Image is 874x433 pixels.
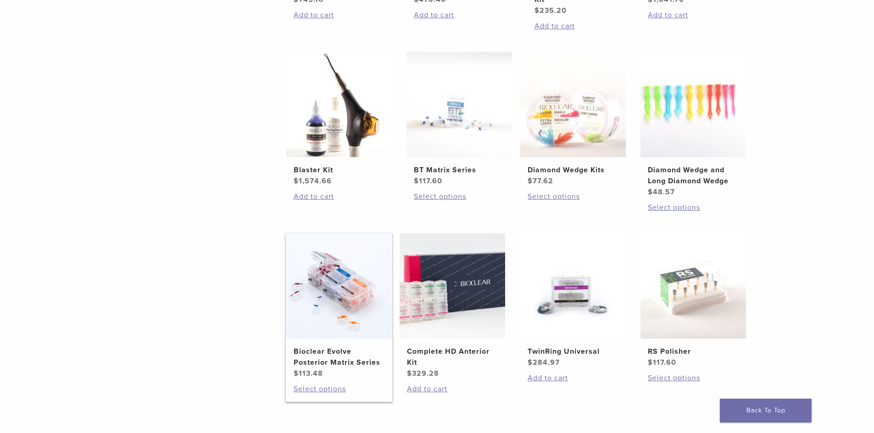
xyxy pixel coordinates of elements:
img: Diamond Wedge Kits [520,52,626,157]
span: $ [528,358,533,367]
a: BT Matrix SeriesBT Matrix Series $117.60 [406,52,513,186]
h2: Diamond Wedge Kits [528,164,618,175]
a: Select options for “Diamond Wedge Kits” [528,191,618,202]
h2: RS Polisher [648,346,739,357]
span: $ [414,176,419,186]
span: $ [648,358,653,367]
h2: TwinRing Universal [528,346,618,357]
a: Bioclear Evolve Posterior Matrix SeriesBioclear Evolve Posterior Matrix Series $113.48 [286,233,393,379]
img: Complete HD Anterior Kit [400,233,505,339]
span: $ [528,176,533,186]
h2: BT Matrix Series [414,164,505,175]
span: $ [294,369,299,378]
img: Bioclear Evolve Posterior Matrix Series [286,233,392,339]
a: Add to cart: “Complete HD Anterior Kit” [407,384,498,395]
a: Select options for “Bioclear Evolve Posterior Matrix Series” [294,384,384,395]
h2: Complete HD Anterior Kit [407,346,498,368]
a: Add to cart: “Rockstar (RS) Polishing Kit” [534,21,625,32]
img: Diamond Wedge and Long Diamond Wedge [640,52,746,157]
bdi: 1,574.66 [294,176,332,186]
img: BT Matrix Series [406,52,512,157]
h2: Blaster Kit [294,164,384,175]
a: Back To Top [720,399,812,422]
h2: Diamond Wedge and Long Diamond Wedge [648,164,739,186]
bdi: 113.48 [294,369,323,378]
a: Add to cart: “TwinRing Universal” [528,373,618,384]
span: $ [534,6,540,15]
span: $ [407,369,412,378]
bdi: 329.28 [407,369,439,378]
a: Add to cart: “Blaster Kit” [294,191,384,202]
bdi: 235.20 [534,6,567,15]
bdi: 48.57 [648,187,675,197]
a: RS PolisherRS Polisher $117.60 [640,233,747,368]
h2: Bioclear Evolve Posterior Matrix Series [294,346,384,368]
img: TwinRing Universal [520,233,626,339]
bdi: 117.60 [414,176,442,186]
a: Add to cart: “Black Triangle (BT) Kit” [414,10,505,21]
a: Select options for “Diamond Wedge and Long Diamond Wedge” [648,202,739,213]
a: Select options for “RS Polisher” [648,373,739,384]
a: Select options for “BT Matrix Series” [414,191,505,202]
span: $ [648,187,653,197]
img: Blaster Kit [286,52,392,157]
a: Add to cart: “HeatSync Kit” [648,10,739,21]
a: TwinRing UniversalTwinRing Universal $284.97 [520,233,627,368]
bdi: 117.60 [648,358,676,367]
span: $ [294,176,299,186]
bdi: 77.62 [528,176,553,186]
a: Diamond Wedge KitsDiamond Wedge Kits $77.62 [520,52,627,186]
bdi: 284.97 [528,358,560,367]
a: Diamond Wedge and Long Diamond WedgeDiamond Wedge and Long Diamond Wedge $48.57 [640,52,747,197]
a: Complete HD Anterior KitComplete HD Anterior Kit $329.28 [399,233,506,379]
a: Blaster KitBlaster Kit $1,574.66 [286,52,393,186]
a: Add to cart: “Evolve All-in-One Kit” [294,10,384,21]
img: RS Polisher [640,233,746,339]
